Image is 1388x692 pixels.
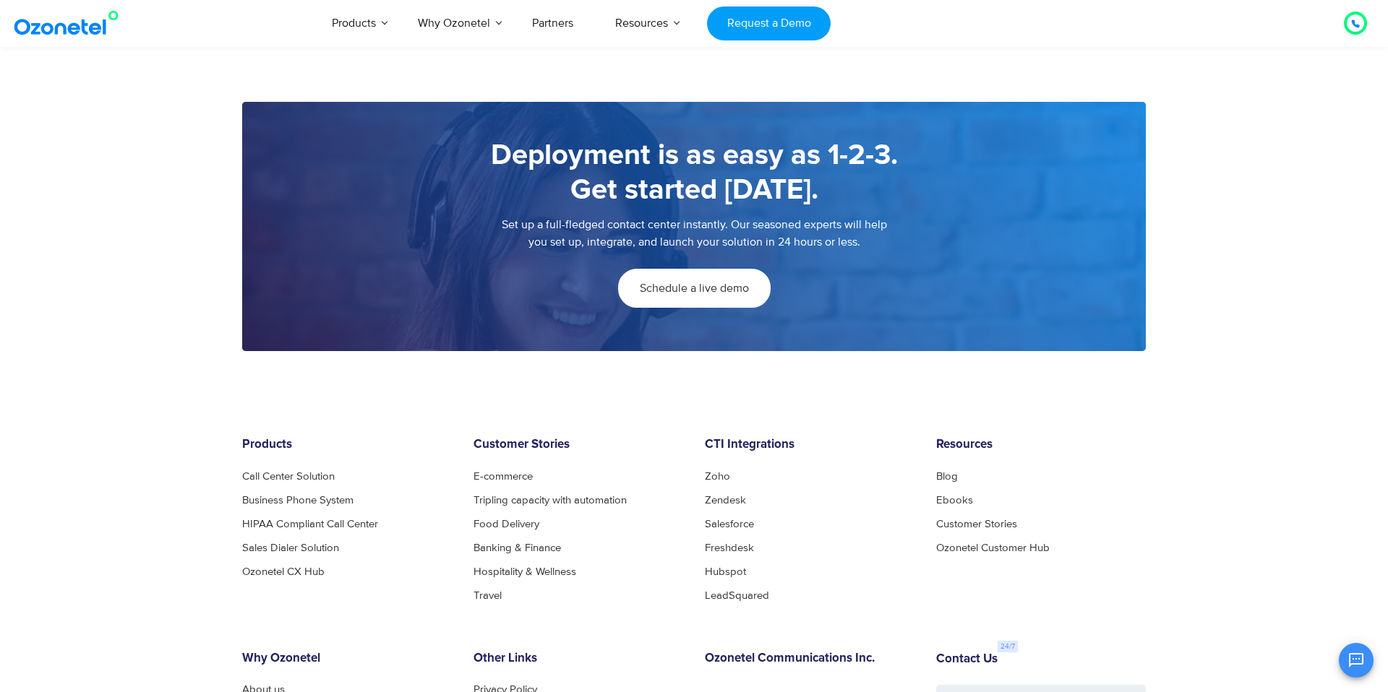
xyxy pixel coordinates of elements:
h6: Why Ozonetel [242,652,452,666]
a: Hubspot [705,566,746,577]
a: HIPAA Compliant Call Center [242,519,378,529]
a: LeadSquared [705,590,769,601]
a: Hospitality & Wellness [474,566,576,577]
p: Set up a full-fledged contact center instantly. Our seasoned experts will help you set up, integr... [271,216,1117,251]
a: Food Delivery [474,519,539,529]
a: Blog [936,471,958,482]
h6: Other Links [474,652,683,666]
a: Freshdesk [705,542,754,553]
h6: Contact Us [936,652,998,667]
a: Ozonetel Customer Hub [936,542,1050,553]
a: Schedule a live demo [618,269,771,308]
h6: Resources [936,438,1146,452]
a: Call Center Solution [242,471,335,482]
a: Tripling capacity with automation [474,495,627,506]
a: Zendesk [705,495,746,506]
a: Zoho [705,471,730,482]
a: Business Phone System [242,495,354,506]
h5: Deployment is as easy as 1-2-3. Get started [DATE]. [271,138,1117,207]
h6: Products [242,438,452,452]
a: Request a Demo [707,7,831,40]
button: Open chat [1339,643,1374,678]
h6: CTI Integrations [705,438,914,452]
a: Sales Dialer Solution [242,542,339,553]
a: Banking & Finance [474,542,561,553]
span: Schedule a live demo [640,282,749,294]
h6: Customer Stories [474,438,683,452]
a: Travel [474,590,502,601]
a: E-commerce [474,471,533,482]
h6: Ozonetel Communications Inc. [705,652,914,666]
a: Ozonetel CX Hub [242,566,325,577]
a: Ebooks [936,495,973,506]
a: Customer Stories [936,519,1017,529]
a: Salesforce [705,519,754,529]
